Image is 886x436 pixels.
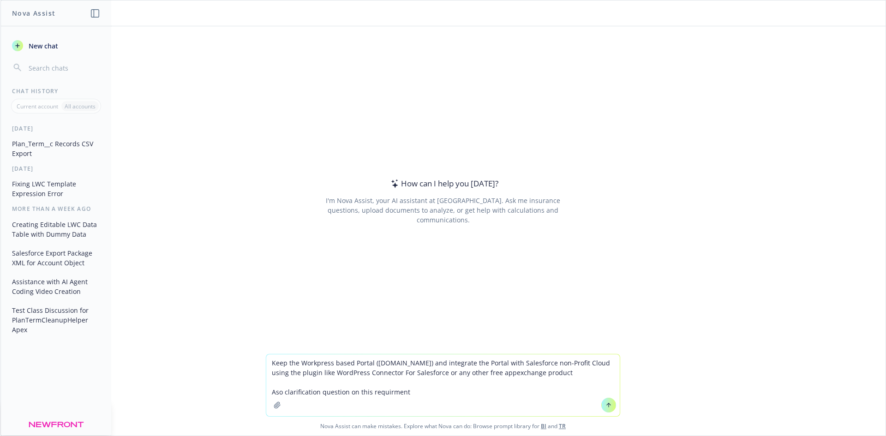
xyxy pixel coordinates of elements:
div: [DATE] [1,165,111,173]
span: New chat [27,41,58,51]
textarea: Keep the Workpress based Portal ([DOMAIN_NAME]) and integrate the Portal with Salesforce non-Prof... [266,354,620,416]
button: New chat [8,37,104,54]
button: Fixing LWC Template Expression Error [8,176,104,201]
div: Chat History [1,87,111,95]
a: TR [559,422,566,430]
div: [DATE] [1,125,111,132]
button: Test Class Discussion for PlanTermCleanupHelper Apex [8,303,104,337]
div: More than a week ago [1,205,111,213]
button: Creating Editable LWC Data Table with Dummy Data [8,217,104,242]
p: All accounts [65,102,96,110]
div: I'm Nova Assist, your AI assistant at [GEOGRAPHIC_DATA]. Ask me insurance questions, upload docum... [313,196,573,225]
h1: Nova Assist [12,8,55,18]
input: Search chats [27,61,100,74]
span: Nova Assist can make mistakes. Explore what Nova can do: Browse prompt library for and [4,417,882,436]
div: How can I help you [DATE]? [388,178,498,190]
button: Plan_Term__c Records CSV Export [8,136,104,161]
button: Assistance with AI Agent Coding Video Creation [8,274,104,299]
p: Current account [17,102,58,110]
a: BI [541,422,546,430]
button: Salesforce Export Package XML for Account Object [8,245,104,270]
